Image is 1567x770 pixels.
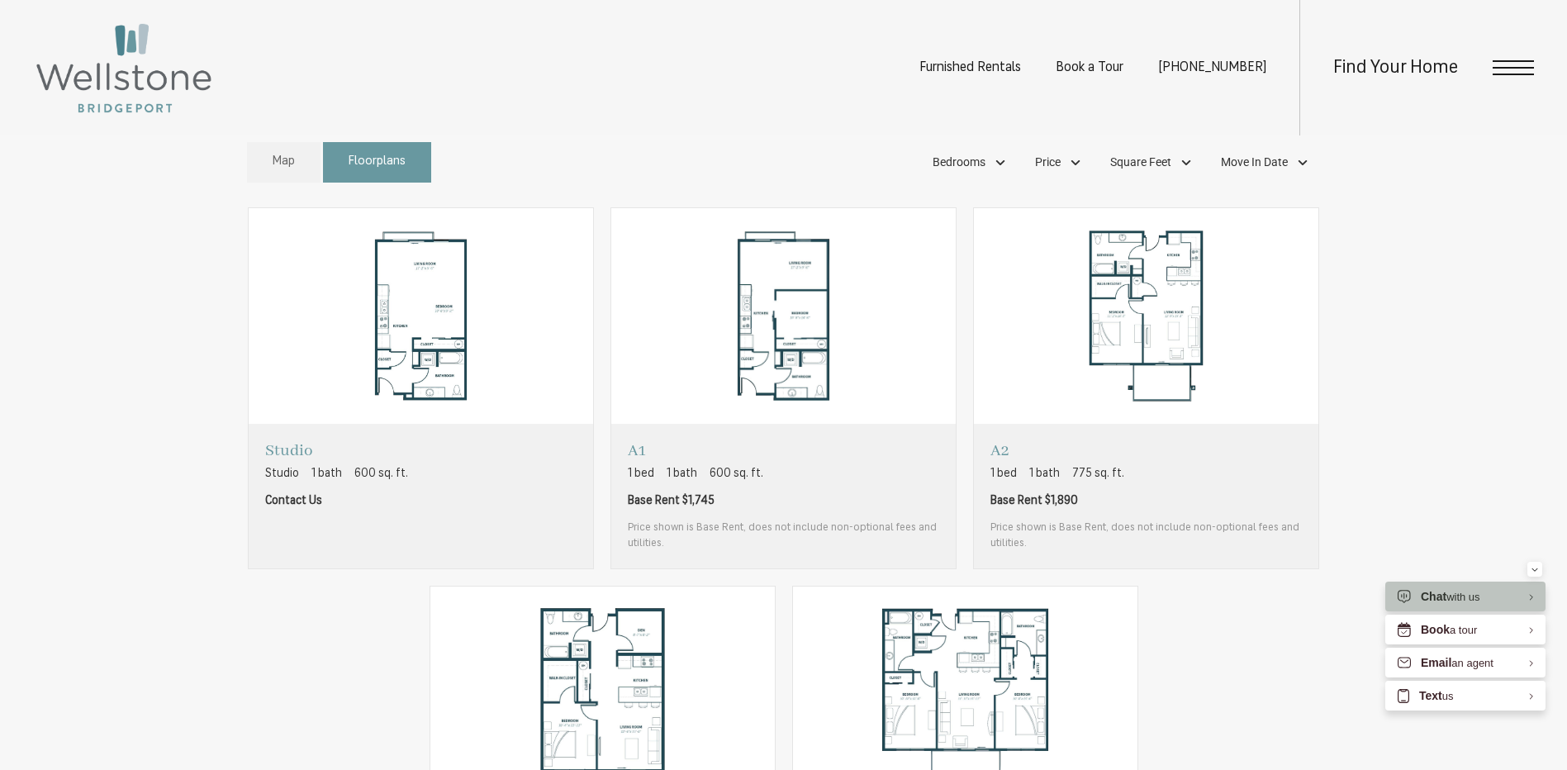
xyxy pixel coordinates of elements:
span: Map [273,153,295,172]
p: Studio [265,440,408,461]
a: Find Your Home [1333,59,1458,78]
a: View floorplan Studio [248,207,594,569]
span: Base Rent $1,890 [990,492,1078,510]
span: Price shown is Base Rent, does not include non-optional fees and utilities. [628,520,939,552]
span: Floorplans [349,153,406,172]
span: 775 sq. ft. [1072,465,1124,482]
span: Square Feet [1110,154,1171,171]
span: Move In Date [1221,154,1288,171]
span: 1 bath [311,465,342,482]
span: 1 bed [628,465,654,482]
a: Book a Tour [1056,61,1123,74]
span: [PHONE_NUMBER] [1158,61,1266,74]
img: Wellstone [33,21,215,116]
img: A1 - 1 bedroom floorplan layout with 1 bathroom and 600 square feet [611,208,956,425]
a: Call us at (253) 400-3144 [1158,61,1266,74]
p: A1 [628,440,939,461]
span: Price shown is Base Rent, does not include non-optional fees and utilities. [990,520,1302,552]
span: Base Rent $1,745 [628,492,715,510]
a: View floorplan A1 [610,207,957,569]
span: 600 sq. ft. [710,465,763,482]
span: Bedrooms [933,154,985,171]
span: 1 bath [1029,465,1060,482]
span: 1 bath [667,465,697,482]
img: A2 - 1 bedroom floorplan layout with 1 bathroom and 775 square feet [974,208,1318,425]
span: Studio [265,465,299,482]
span: Price [1035,154,1061,171]
a: View floorplan A2 [973,207,1319,569]
span: 600 sq. ft. [354,465,408,482]
a: Furnished Rentals [919,61,1021,74]
p: A2 [990,440,1302,461]
span: 1 bed [990,465,1017,482]
button: Open Menu [1493,60,1534,75]
img: Studio - Studio floorplan layout with 1 bathroom and 600 square feet [249,208,593,425]
span: Contact Us [265,492,322,510]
